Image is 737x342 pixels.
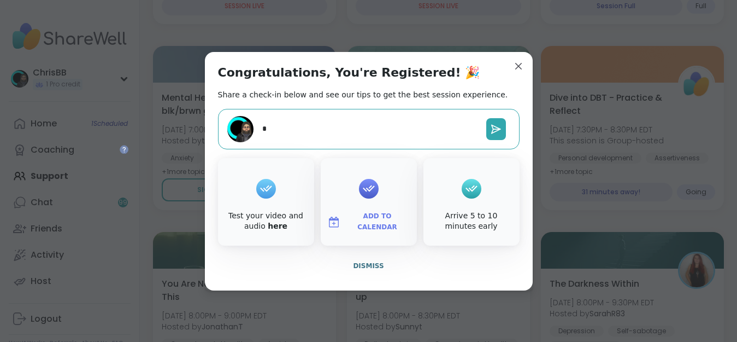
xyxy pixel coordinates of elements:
iframe: Spotlight [120,145,128,154]
img: ShareWell Logomark [327,216,340,229]
button: Dismiss [218,254,520,277]
div: Test your video and audio [220,211,312,232]
h2: Share a check-in below and see our tips to get the best session experience. [218,89,508,100]
div: Arrive 5 to 10 minutes early [426,211,517,232]
img: ChrisBB [227,116,253,142]
a: here [268,222,287,230]
h1: Congratulations, You're Registered! 🎉 [218,65,480,80]
span: Add to Calendar [345,211,410,233]
button: Add to Calendar [323,211,415,234]
span: Dismiss [353,262,384,270]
